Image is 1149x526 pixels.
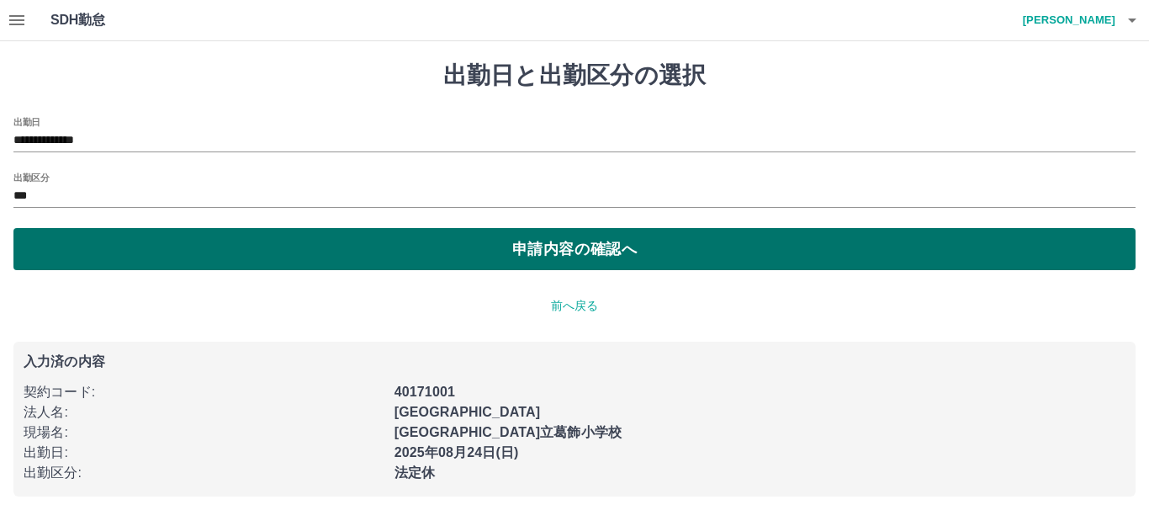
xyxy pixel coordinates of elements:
[394,445,519,460] b: 2025年08月24日(日)
[24,402,384,422] p: 法人名 :
[13,61,1136,90] h1: 出勤日と出勤区分の選択
[13,228,1136,270] button: 申請内容の確認へ
[24,463,384,483] p: 出勤区分 :
[394,405,541,419] b: [GEOGRAPHIC_DATA]
[394,465,435,480] b: 法定休
[394,385,455,399] b: 40171001
[13,171,49,183] label: 出勤区分
[24,443,384,463] p: 出勤日 :
[13,115,40,128] label: 出勤日
[24,422,384,443] p: 現場名 :
[13,297,1136,315] p: 前へ戻る
[24,355,1125,369] p: 入力済の内容
[394,425,622,439] b: [GEOGRAPHIC_DATA]立葛飾小学校
[24,382,384,402] p: 契約コード :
